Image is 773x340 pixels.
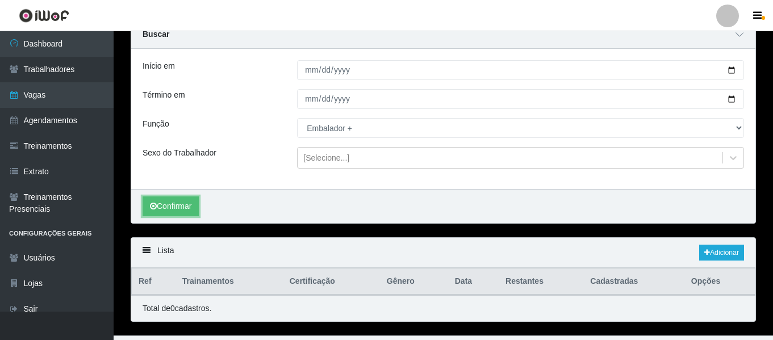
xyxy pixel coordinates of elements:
div: [Selecione...] [303,152,349,164]
label: Sexo do Trabalhador [143,147,216,159]
a: Adicionar [699,245,744,261]
button: Confirmar [143,196,199,216]
th: Certificação [283,268,380,295]
th: Ref [132,268,176,295]
th: Trainamentos [176,268,283,295]
input: 00/00/0000 [297,89,744,109]
div: Lista [131,238,755,268]
th: Data [448,268,499,295]
label: Início em [143,60,175,72]
p: Total de 0 cadastros. [143,303,211,314]
img: CoreUI Logo [19,9,69,23]
th: Opções [684,268,755,295]
label: Término em [143,89,185,101]
label: Função [143,118,169,130]
strong: Buscar [143,30,169,39]
th: Restantes [499,268,583,295]
th: Cadastradas [583,268,684,295]
th: Gênero [380,268,448,295]
input: 00/00/0000 [297,60,744,80]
